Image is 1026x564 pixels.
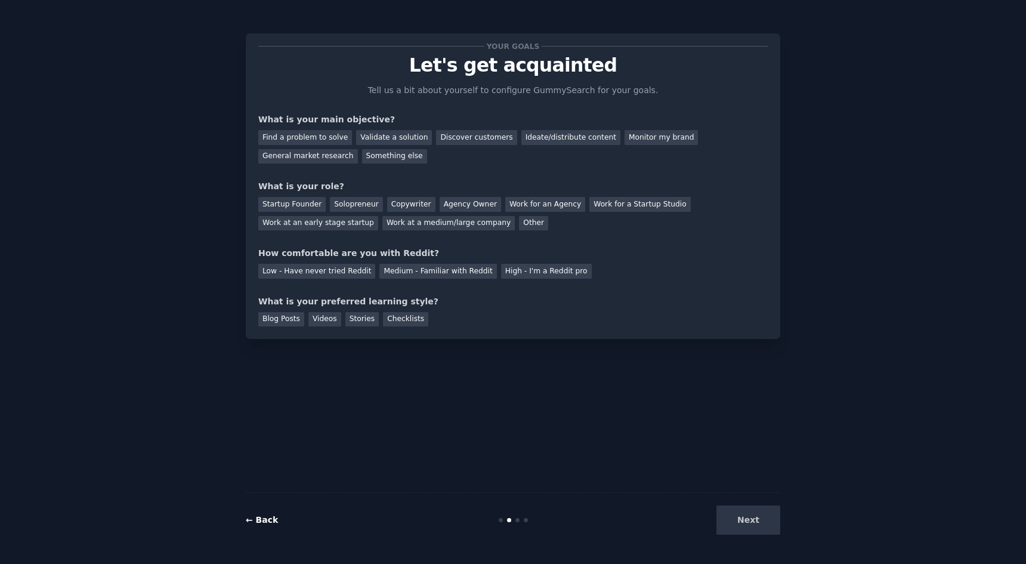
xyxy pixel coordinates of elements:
div: Agency Owner [440,197,501,212]
div: What is your role? [258,180,768,193]
div: General market research [258,149,358,164]
div: Medium - Familiar with Reddit [379,264,496,279]
div: Monitor my brand [625,130,698,145]
div: Startup Founder [258,197,326,212]
div: Find a problem to solve [258,130,352,145]
div: What is your main objective? [258,113,768,126]
div: What is your preferred learning style? [258,295,768,308]
div: Work at a medium/large company [382,216,515,231]
div: Other [519,216,548,231]
p: Let's get acquainted [258,55,768,76]
div: Work for a Startup Studio [589,197,690,212]
div: High - I'm a Reddit pro [501,264,592,279]
div: Work for an Agency [505,197,585,212]
div: Validate a solution [356,130,432,145]
div: Checklists [383,312,428,327]
div: Something else [362,149,427,164]
div: Ideate/distribute content [521,130,620,145]
div: Discover customers [436,130,517,145]
div: Work at an early stage startup [258,216,378,231]
div: Copywriter [387,197,435,212]
a: ← Back [246,515,278,525]
p: Tell us a bit about yourself to configure GummySearch for your goals. [363,84,663,97]
div: How comfortable are you with Reddit? [258,247,768,260]
div: Solopreneur [330,197,382,212]
div: Videos [308,312,341,327]
div: Stories [345,312,379,327]
div: Blog Posts [258,312,304,327]
div: Low - Have never tried Reddit [258,264,375,279]
span: Your goals [484,40,542,53]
